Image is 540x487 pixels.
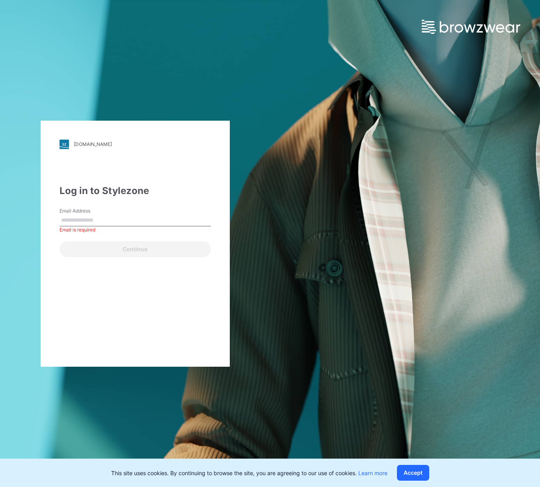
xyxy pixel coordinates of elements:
img: browzwear-logo.e42bd6dac1945053ebaf764b6aa21510.svg [422,20,520,34]
label: Email Address [60,207,115,215]
div: Log in to Stylezone [60,184,211,198]
div: [DOMAIN_NAME] [74,141,112,147]
p: This site uses cookies. By continuing to browse the site, you are agreeing to our use of cookies. [111,469,387,477]
div: Email is required [60,226,211,233]
a: [DOMAIN_NAME] [60,140,211,149]
button: Accept [397,465,429,481]
a: Learn more [358,470,387,476]
img: stylezone-logo.562084cfcfab977791bfbf7441f1a819.svg [60,140,69,149]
